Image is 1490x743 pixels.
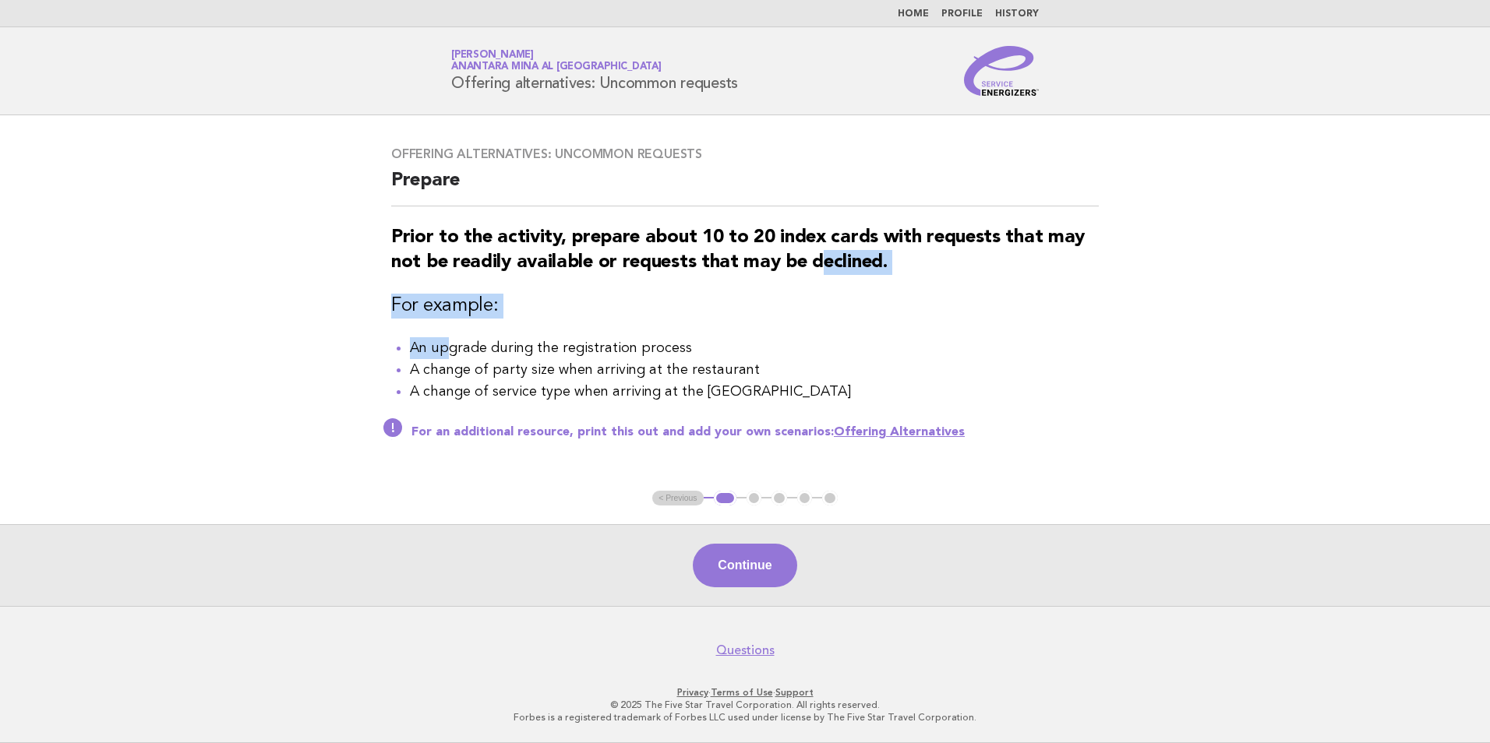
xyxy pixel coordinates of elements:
span: Anantara Mina al [GEOGRAPHIC_DATA] [451,62,662,72]
p: Forbes is a registered trademark of Forbes LLC used under license by The Five Star Travel Corpora... [268,711,1222,724]
h3: For example: [391,294,1099,319]
a: History [995,9,1039,19]
a: Support [775,687,814,698]
a: Home [898,9,929,19]
button: 1 [714,491,736,506]
img: Service Energizers [964,46,1039,96]
h2: Prepare [391,168,1099,206]
a: Questions [716,643,775,658]
p: For an additional resource, print this out and add your own scenarios: [411,424,1099,440]
li: A change of party size when arriving at the restaurant [410,359,1099,381]
strong: Prior to the activity, prepare about 10 to 20 index cards with requests that may not be readily a... [391,228,1085,272]
li: A change of service type when arriving at the [GEOGRAPHIC_DATA] [410,381,1099,403]
li: An upgrade during the registration process [410,337,1099,359]
a: [PERSON_NAME]Anantara Mina al [GEOGRAPHIC_DATA] [451,50,662,72]
button: Continue [693,544,796,587]
a: Profile [941,9,983,19]
p: · · [268,686,1222,699]
a: Offering Alternatives [834,426,965,438]
a: Terms of Use [711,687,773,698]
a: Privacy [677,687,708,698]
p: © 2025 The Five Star Travel Corporation. All rights reserved. [268,699,1222,711]
h3: Offering alternatives: Uncommon requests [391,146,1099,162]
h1: Offering alternatives: Uncommon requests [451,51,738,91]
